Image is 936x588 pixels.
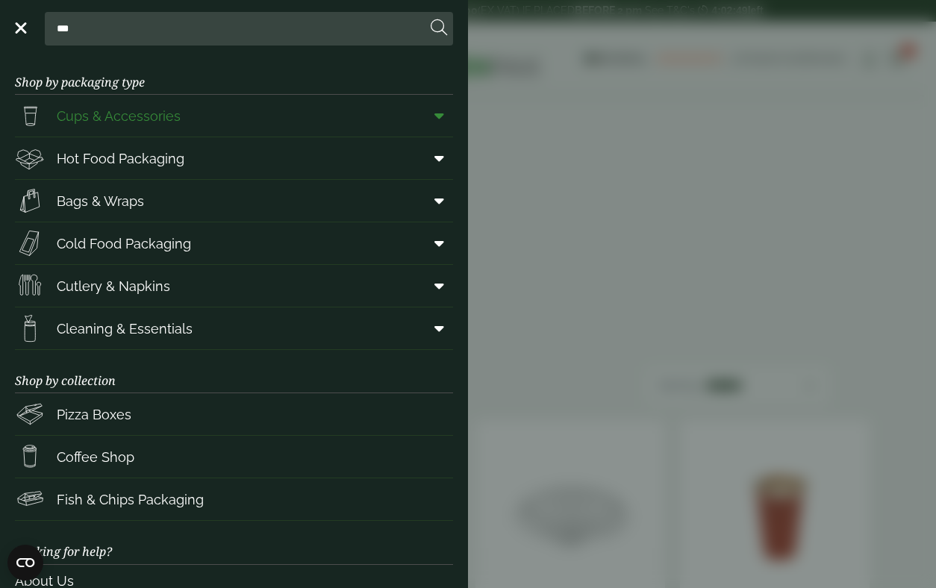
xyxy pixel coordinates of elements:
[15,137,453,179] a: Hot Food Packaging
[15,95,453,137] a: Cups & Accessories
[15,350,453,393] h3: Shop by collection
[15,222,453,264] a: Cold Food Packaging
[15,228,45,258] img: Sandwich_box.svg
[15,186,45,216] img: Paper_carriers.svg
[15,271,45,301] img: Cutlery.svg
[57,447,134,467] span: Coffee Shop
[15,143,45,173] img: Deli_box.svg
[7,545,43,581] button: Open CMP widget
[15,180,453,222] a: Bags & Wraps
[15,51,453,95] h3: Shop by packaging type
[15,265,453,307] a: Cutlery & Napkins
[57,191,144,211] span: Bags & Wraps
[15,436,453,478] a: Coffee Shop
[57,148,184,169] span: Hot Food Packaging
[15,399,45,429] img: Pizza_boxes.svg
[15,442,45,472] img: HotDrink_paperCup.svg
[57,276,170,296] span: Cutlery & Napkins
[15,478,453,520] a: Fish & Chips Packaging
[15,484,45,514] img: FishNchip_box.svg
[15,393,453,435] a: Pizza Boxes
[15,307,453,349] a: Cleaning & Essentials
[57,319,193,339] span: Cleaning & Essentials
[57,106,181,126] span: Cups & Accessories
[15,521,453,564] h3: Looking for help?
[57,404,131,425] span: Pizza Boxes
[15,313,45,343] img: open-wipe.svg
[15,101,45,131] img: PintNhalf_cup.svg
[57,490,204,510] span: Fish & Chips Packaging
[57,234,191,254] span: Cold Food Packaging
